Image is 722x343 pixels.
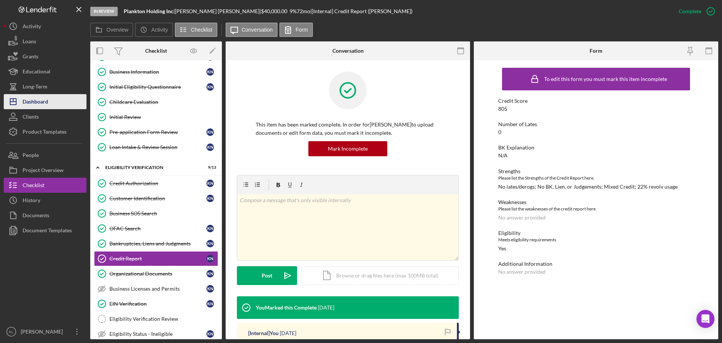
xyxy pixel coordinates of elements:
[206,285,214,293] div: K N
[109,69,206,75] div: Business Information
[94,110,218,125] a: Initial Review
[4,34,86,49] button: Loans
[498,98,694,104] div: Credit Score
[23,94,48,111] div: Dashboard
[4,208,86,223] a: Documents
[4,163,86,178] button: Project Overview
[256,120,440,137] p: This item has been marked complete. In order for [PERSON_NAME] to upload documents or edit form d...
[308,141,387,156] button: Mark Incomplete
[4,19,86,34] a: Activity
[498,184,678,190] div: No lates/derogs; No BK, Lien, or Judgements; Mixed Credit; 22% revolv usage
[94,281,218,296] a: Business Licenses and PermitsKN
[4,124,86,139] a: Product Templates
[296,27,308,33] label: Form
[237,266,297,285] button: Post
[94,296,218,311] a: EIN VerificationKN
[109,316,218,322] div: Eligibility Verification Review
[109,271,206,277] div: Organizational Documents
[498,121,694,127] div: Number of Lates
[151,27,168,33] label: Activity
[23,208,49,225] div: Documents
[94,79,218,95] a: Initial Eligibility QuestionnaireKN
[242,27,273,33] label: Conversation
[4,94,86,109] button: Dashboard
[135,23,173,37] button: Activity
[4,178,86,193] button: Checklist
[4,148,86,163] button: People
[94,191,218,206] a: Customer IdentificationKN
[124,8,175,14] div: |
[310,8,413,14] div: | [Internal] Credit Report ([PERSON_NAME])
[124,8,173,14] b: Plankton Holding Inc
[696,310,714,328] div: Open Intercom Messenger
[94,140,218,155] a: Loan Intake & Review SessionKN
[109,114,218,120] div: Initial Review
[4,64,86,79] button: Educational
[94,236,218,251] a: Bankruptcies, Liens and JudgmentsKN
[23,124,67,141] div: Product Templates
[4,49,86,64] button: Grants
[94,125,218,140] a: Pre-application Form ReviewKN
[297,8,310,14] div: 72 mo
[279,23,313,37] button: Form
[206,180,214,187] div: K N
[175,8,261,14] div: [PERSON_NAME] [PERSON_NAME] |
[191,27,212,33] label: Checklist
[23,193,40,210] div: History
[94,176,218,191] a: Credit AuthorizationKN
[4,79,86,94] button: Long-Term
[106,27,128,33] label: Overview
[94,64,218,79] a: Business InformationKN
[206,270,214,277] div: K N
[206,83,214,91] div: K N
[94,266,218,281] a: Organizational DocumentsKN
[23,109,39,126] div: Clients
[262,266,272,285] div: Post
[328,141,368,156] div: Mark Incomplete
[23,163,64,180] div: Project Overview
[109,286,206,292] div: Business Licenses and Permits
[105,165,197,170] div: Eligibility Verification
[261,8,290,14] div: $40,000.00
[498,215,546,221] div: No answer provided
[23,148,39,165] div: People
[498,261,694,267] div: Additional Information
[280,330,296,336] time: 2025-07-14 20:37
[498,230,694,236] div: Eligibility
[226,23,278,37] button: Conversation
[206,330,214,338] div: K N
[498,236,694,244] div: Meets eligibility requirements
[203,165,216,170] div: 9 / 13
[23,34,36,51] div: Loans
[679,4,701,19] div: Complete
[498,129,501,135] div: 0
[206,300,214,308] div: K N
[109,226,206,232] div: OFAC Search
[498,205,694,213] div: Please list the weaknesses of the credit report here
[109,84,206,90] div: Initial Eligibility Questionnaire
[206,255,214,262] div: K N
[94,206,218,221] a: Business SOS Search
[318,305,334,311] time: 2025-07-14 20:37
[23,19,41,36] div: Activity
[248,330,279,336] div: [Internal] You
[206,128,214,136] div: K N
[498,199,694,205] div: Weaknesses
[206,225,214,232] div: K N
[256,305,317,311] div: You Marked this Complete
[90,23,133,37] button: Overview
[498,168,694,174] div: Strengths
[94,95,218,110] a: Childcare Evaluation
[671,4,718,19] button: Complete
[109,144,206,150] div: Loan Intake & Review Session
[4,223,86,238] button: Document Templates
[109,301,206,307] div: EIN Verification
